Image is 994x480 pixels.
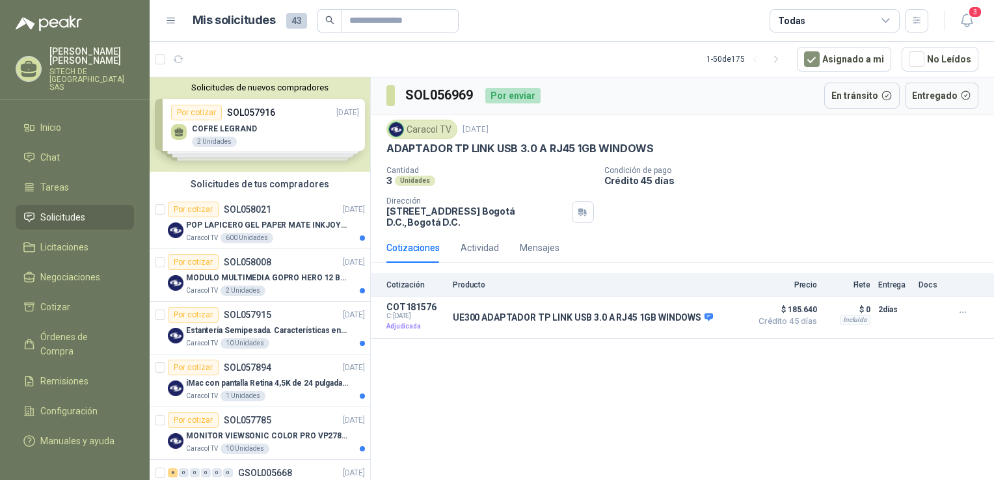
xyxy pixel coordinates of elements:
[343,309,365,321] p: [DATE]
[186,272,348,284] p: MODULO MULTIMEDIA GOPRO HERO 12 BLACK
[16,115,134,140] a: Inicio
[389,122,403,137] img: Company Logo
[824,83,900,109] button: En tránsito
[878,280,911,289] p: Entrega
[16,16,82,31] img: Logo peakr
[168,380,183,396] img: Company Logo
[40,404,98,418] span: Configuración
[155,83,365,92] button: Solicitudes de nuevos compradores
[168,222,183,238] img: Company Logo
[343,362,365,374] p: [DATE]
[16,145,134,170] a: Chat
[453,312,713,324] p: UE300 ADAPTADOR TP LINK USB 3.0 A RJ45 1GB WINDOWS
[186,325,348,337] p: Estantería Semipesada. Características en el adjunto
[453,280,744,289] p: Producto
[224,310,271,319] p: SOL057915
[168,307,219,323] div: Por cotizar
[40,270,100,284] span: Negociaciones
[405,85,475,105] h3: SOL056969
[150,407,370,460] a: Por cotizarSOL057785[DATE] Company LogoMONITOR VIEWSONIC COLOR PRO VP2786-4KCaracol TV10 Unidades
[168,433,183,449] img: Company Logo
[186,391,218,401] p: Caracol TV
[179,468,189,477] div: 0
[224,205,271,214] p: SOL058021
[40,210,85,224] span: Solicitudes
[520,241,559,255] div: Mensajes
[604,166,989,175] p: Condición de pago
[16,429,134,453] a: Manuales y ayuda
[168,254,219,270] div: Por cotizar
[386,166,594,175] p: Cantidad
[386,206,567,228] p: [STREET_ADDRESS] Bogotá D.C. , Bogotá D.C.
[221,391,265,401] div: 1 Unidades
[16,235,134,260] a: Licitaciones
[825,302,870,317] p: $ 0
[825,280,870,289] p: Flete
[16,399,134,423] a: Configuración
[150,196,370,249] a: Por cotizarSOL058021[DATE] Company LogoPOP LAPICERO GEL PAPER MATE INKJOY 0.7 (Revisar el adjunto...
[168,328,183,343] img: Company Logo
[168,412,219,428] div: Por cotizar
[706,49,786,70] div: 1 - 50 de 175
[186,430,348,442] p: MONITOR VIEWSONIC COLOR PRO VP2786-4K
[40,240,88,254] span: Licitaciones
[461,241,499,255] div: Actividad
[955,9,978,33] button: 3
[902,47,978,72] button: No Leídos
[286,13,307,29] span: 43
[16,205,134,230] a: Solicitudes
[221,286,265,296] div: 2 Unidades
[49,68,134,91] p: SITECH DE [GEOGRAPHIC_DATA] SAS
[752,317,817,325] span: Crédito 45 días
[168,275,183,291] img: Company Logo
[968,6,982,18] span: 3
[395,176,435,186] div: Unidades
[40,434,114,448] span: Manuales y ayuda
[16,265,134,289] a: Negociaciones
[16,295,134,319] a: Cotizar
[186,219,348,232] p: POP LAPICERO GEL PAPER MATE INKJOY 0.7 (Revisar el adjunto)
[40,374,88,388] span: Remisiones
[485,88,541,103] div: Por enviar
[223,468,233,477] div: 0
[186,444,218,454] p: Caracol TV
[778,14,805,28] div: Todas
[16,369,134,393] a: Remisiones
[752,280,817,289] p: Precio
[905,83,979,109] button: Entregado
[752,302,817,317] span: $ 185.640
[150,302,370,354] a: Por cotizarSOL057915[DATE] Company LogoEstantería Semipesada. Características en el adjuntoCaraco...
[221,444,269,454] div: 10 Unidades
[186,233,218,243] p: Caracol TV
[238,468,292,477] p: GSOL005668
[224,258,271,267] p: SOL058008
[797,47,891,72] button: Asignado a mi
[186,377,348,390] p: iMac con pantalla Retina 4,5K de 24 pulgadas M4
[40,330,122,358] span: Órdenes de Compra
[386,280,445,289] p: Cotización
[16,175,134,200] a: Tareas
[840,315,870,325] div: Incluido
[40,300,70,314] span: Cotizar
[212,468,222,477] div: 0
[386,196,567,206] p: Dirección
[168,360,219,375] div: Por cotizar
[343,204,365,216] p: [DATE]
[186,338,218,349] p: Caracol TV
[193,11,276,30] h1: Mis solicitudes
[604,175,989,186] p: Crédito 45 días
[168,202,219,217] div: Por cotizar
[221,233,273,243] div: 600 Unidades
[878,302,911,317] p: 2 días
[325,16,334,25] span: search
[150,77,370,172] div: Solicitudes de nuevos compradoresPor cotizarSOL057916[DATE] COFRE LEGRAND2 UnidadesPor cotizarSOL...
[49,47,134,65] p: [PERSON_NAME] [PERSON_NAME]
[190,468,200,477] div: 0
[919,280,945,289] p: Docs
[150,172,370,196] div: Solicitudes de tus compradores
[386,320,445,333] p: Adjudicada
[201,468,211,477] div: 0
[40,120,61,135] span: Inicio
[150,249,370,302] a: Por cotizarSOL058008[DATE] Company LogoMODULO MULTIMEDIA GOPRO HERO 12 BLACKCaracol TV2 Unidades
[463,124,489,136] p: [DATE]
